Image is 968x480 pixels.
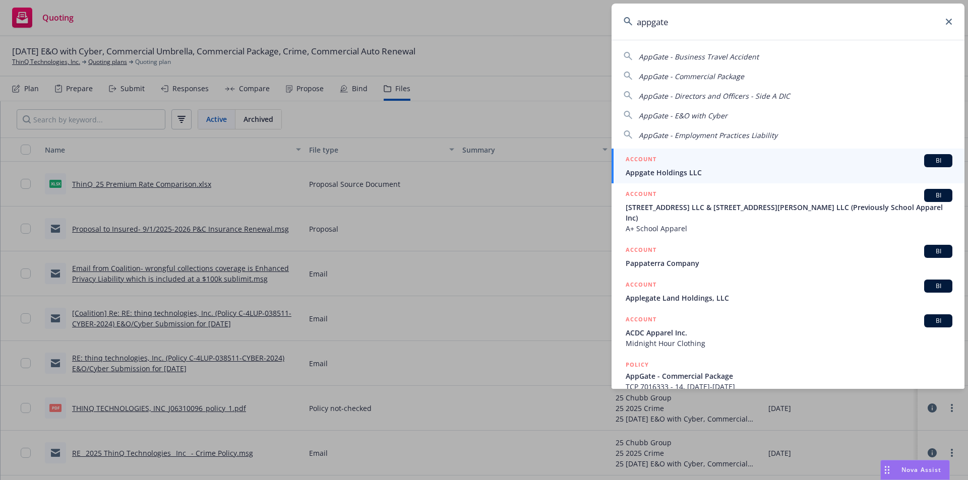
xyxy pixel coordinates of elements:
span: AppGate - Business Travel Accident [639,52,759,61]
span: Pappaterra Company [626,258,952,268]
span: AppGate - Directors and Officers - Side A DIC [639,91,790,101]
span: Appgate Holdings LLC [626,167,952,178]
span: Applegate Land Holdings, LLC [626,293,952,303]
span: Nova Assist [901,465,941,474]
span: BI [928,156,948,165]
h5: ACCOUNT [626,189,656,201]
span: BI [928,191,948,200]
span: BI [928,316,948,325]
a: POLICYAppGate - Commercial PackageTCP 7016333 - 14, [DATE]-[DATE] [612,354,964,397]
a: ACCOUNTBIApplegate Land Holdings, LLC [612,274,964,309]
span: TCP 7016333 - 14, [DATE]-[DATE] [626,381,952,392]
h5: ACCOUNT [626,314,656,326]
h5: ACCOUNT [626,245,656,257]
a: ACCOUNTBI[STREET_ADDRESS] LLC & [STREET_ADDRESS][PERSON_NAME] LLC (Previously School Apparel Inc)... [612,183,964,239]
span: [STREET_ADDRESS] LLC & [STREET_ADDRESS][PERSON_NAME] LLC (Previously School Apparel Inc) [626,202,952,223]
span: BI [928,282,948,291]
span: A+ School Apparel [626,223,952,234]
span: AppGate - Employment Practices Liability [639,130,777,140]
span: ACDC Apparel Inc. [626,327,952,338]
h5: POLICY [626,360,649,370]
button: Nova Assist [880,460,950,480]
div: Drag to move [881,460,893,479]
h5: ACCOUNT [626,154,656,166]
a: ACCOUNTBIACDC Apparel Inc.Midnight Hour Clothing [612,309,964,354]
input: Search... [612,4,964,40]
span: AppGate - Commercial Package [639,72,744,81]
a: ACCOUNTBIPappaterra Company [612,239,964,274]
a: ACCOUNTBIAppgate Holdings LLC [612,149,964,183]
h5: ACCOUNT [626,280,656,292]
span: AppGate - E&O with Cyber [639,111,728,120]
span: Midnight Hour Clothing [626,338,952,349]
span: BI [928,247,948,256]
span: AppGate - Commercial Package [626,371,952,381]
